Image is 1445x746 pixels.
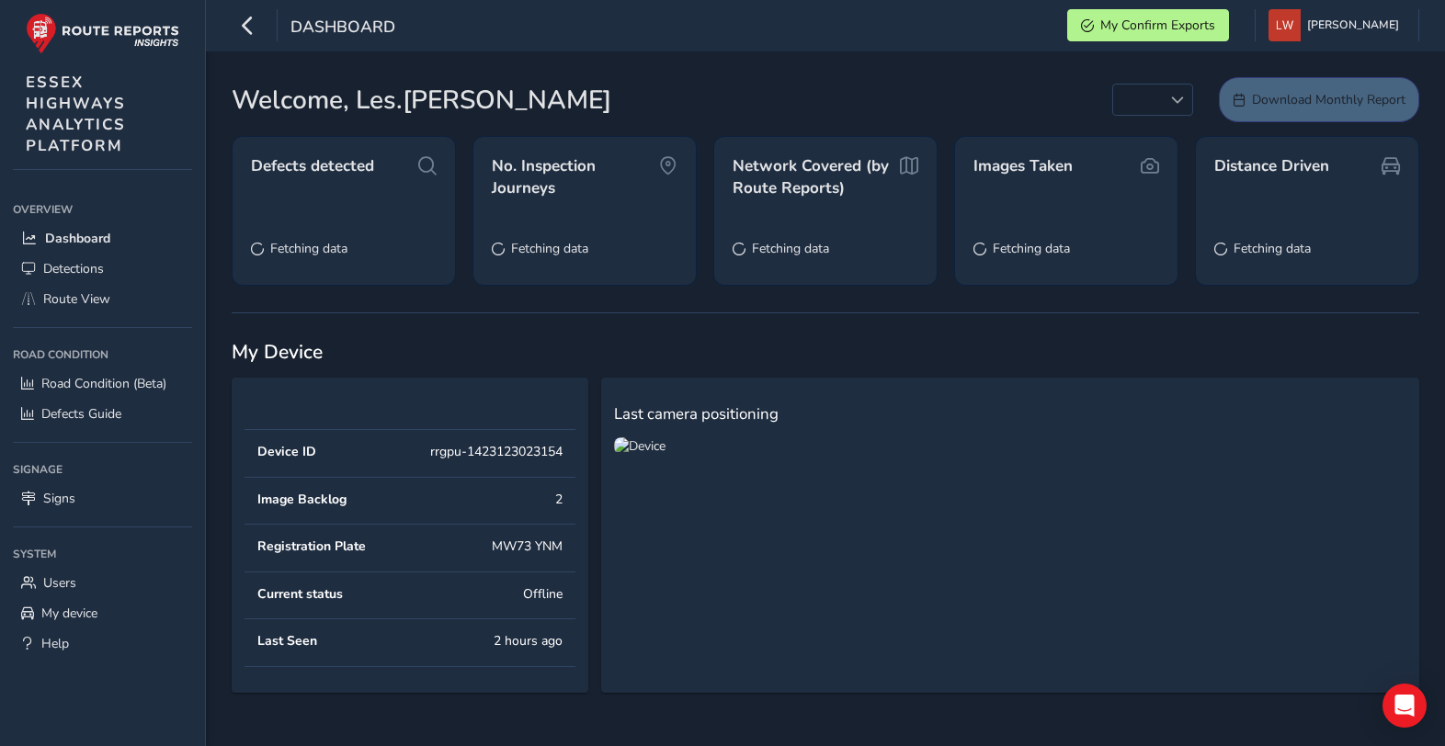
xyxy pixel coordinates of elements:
[257,632,317,650] div: Last Seen
[13,196,192,223] div: Overview
[1234,240,1311,257] span: Fetching data
[494,632,563,650] div: 2 hours ago
[993,240,1070,257] span: Fetching data
[1382,684,1427,728] div: Open Intercom Messenger
[13,368,192,399] a: Road Condition (Beta)
[733,155,900,198] span: Network Covered (by Route Reports)
[41,605,97,622] span: My device
[13,223,192,254] a: Dashboard
[13,628,192,659] a: Help
[13,568,192,598] a: Users
[45,230,110,247] span: Dashboard
[511,240,588,257] span: Fetching data
[492,537,563,555] div: MW73 YNM
[257,491,347,508] div: Image Backlog
[26,13,179,54] img: rr logo
[13,284,192,314] a: Route View
[257,443,316,460] div: Device ID
[614,437,666,455] img: Device
[26,72,126,156] span: ESSEX HIGHWAYS ANALYTICS PLATFORM
[973,155,1073,177] span: Images Taken
[1214,155,1329,177] span: Distance Driven
[13,540,192,568] div: System
[257,537,366,555] div: Registration Plate
[555,491,563,508] div: 2
[290,16,395,41] span: Dashboard
[43,260,104,277] span: Detections
[43,490,75,507] span: Signs
[13,456,192,483] div: Signage
[13,399,192,429] a: Defects Guide
[43,290,110,308] span: Route View
[41,375,166,392] span: Road Condition (Beta)
[1067,9,1229,41] button: My Confirm Exports
[13,254,192,284] a: Detections
[13,483,192,514] a: Signs
[257,585,343,603] div: Current status
[232,81,611,119] span: Welcome, Les.[PERSON_NAME]
[1269,9,1301,41] img: diamond-layout
[251,155,374,177] span: Defects detected
[41,405,121,423] span: Defects Guide
[1100,17,1215,34] span: My Confirm Exports
[1269,9,1405,41] button: [PERSON_NAME]
[1307,9,1399,41] span: [PERSON_NAME]
[43,574,76,592] span: Users
[232,339,323,365] span: My Device
[492,155,659,198] span: No. Inspection Journeys
[752,240,829,257] span: Fetching data
[523,585,563,603] div: Offline
[41,635,69,652] span: Help
[430,443,563,460] div: rrgpu-1423123023154
[13,598,192,628] a: My device
[13,341,192,368] div: Road Condition
[614,403,779,424] span: Last camera positioning
[270,240,347,257] span: Fetching data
